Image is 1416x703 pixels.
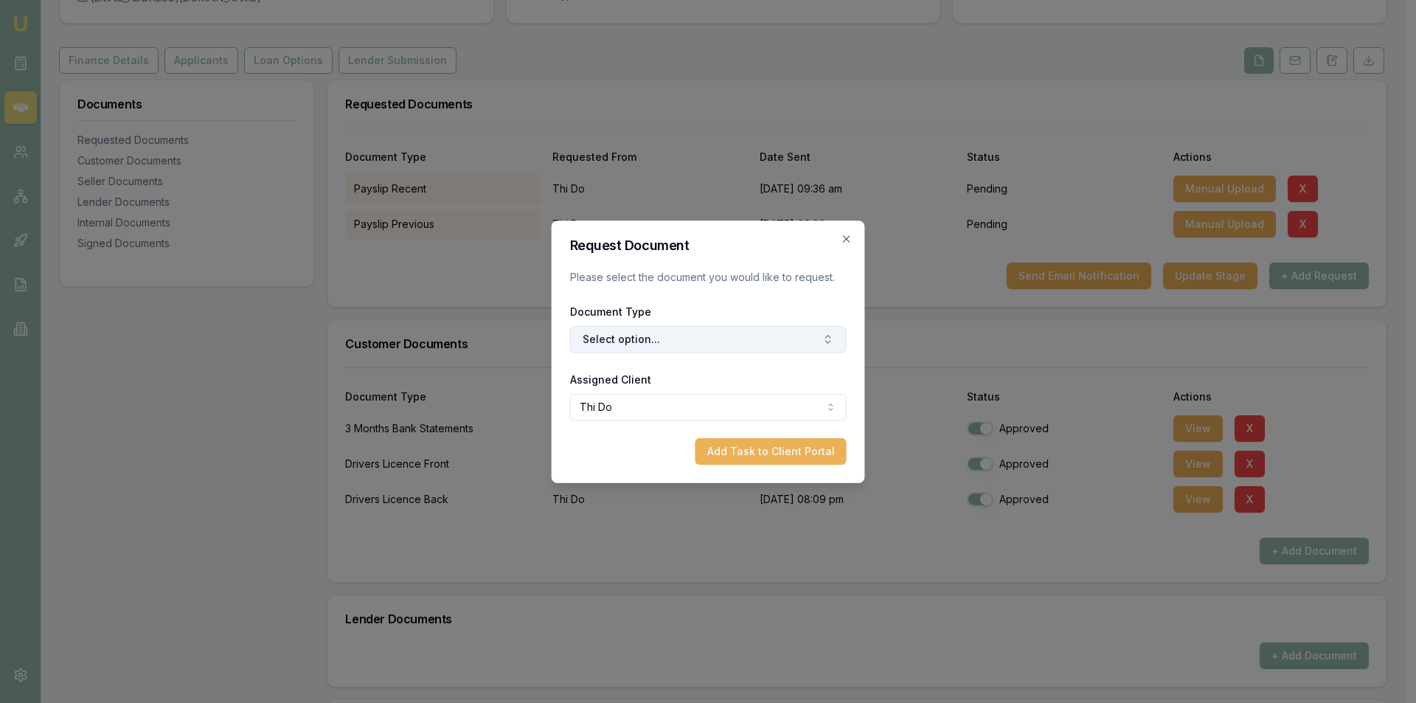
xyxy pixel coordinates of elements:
[570,373,651,386] label: Assigned Client
[570,270,847,285] p: Please select the document you would like to request.
[695,438,847,465] button: Add Task to Client Portal
[570,326,847,353] button: Select option...
[570,239,847,252] h2: Request Document
[570,305,651,318] label: Document Type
